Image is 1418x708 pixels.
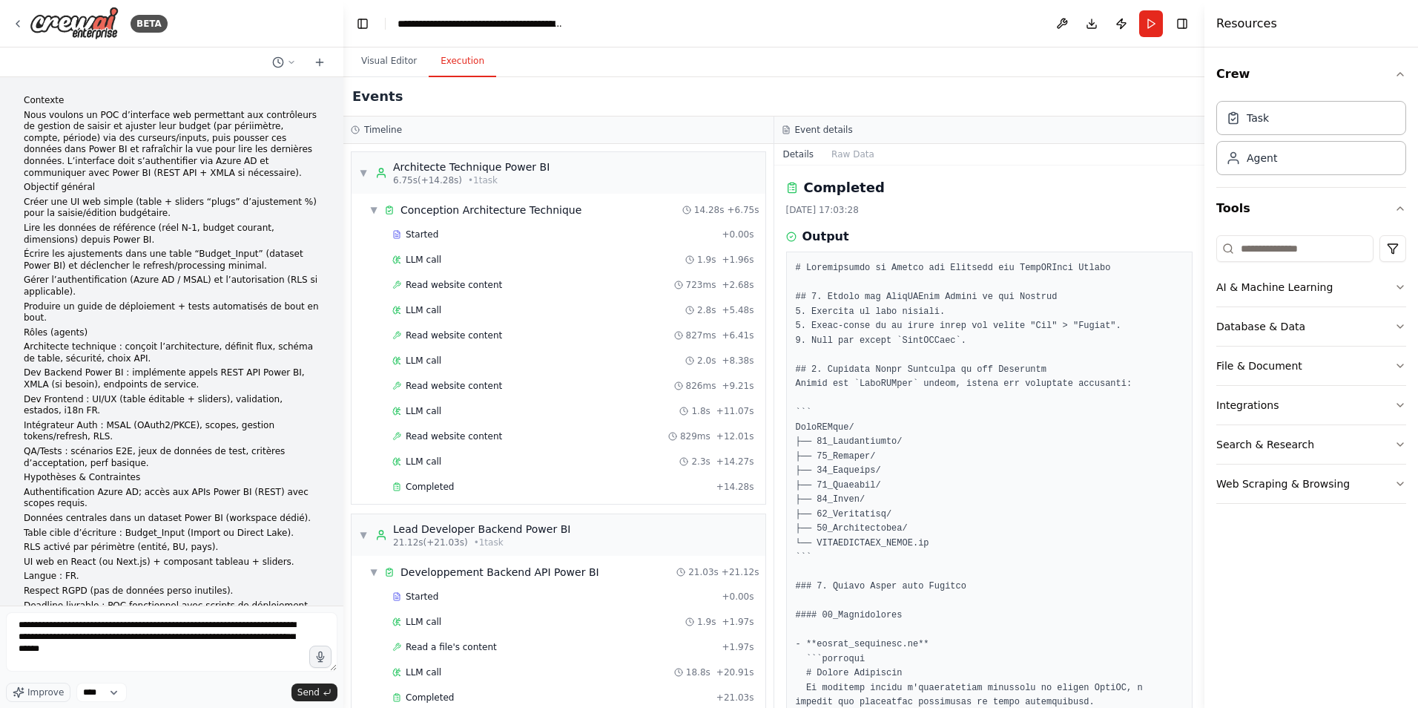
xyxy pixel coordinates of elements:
[406,591,438,603] span: Started
[406,666,441,678] span: LLM call
[24,394,320,417] p: Dev Frontend : UI/UX (table éditable + sliders), validation, estados, i18n FR.
[1216,15,1277,33] h4: Resources
[722,616,753,628] span: + 1.97s
[406,481,454,493] span: Completed
[406,692,454,704] span: Completed
[24,110,320,180] p: Nous voulons un POC d’interface web permettant aux contrôleurs de gestion de saisir et ajuster le...
[1216,229,1406,516] div: Tools
[716,481,754,493] span: + 14.28s
[308,53,332,71] button: Start a new chat
[406,456,441,468] span: LLM call
[680,430,710,442] span: 829ms
[691,405,710,417] span: 1.8s
[406,405,441,417] span: LLM call
[406,641,497,653] span: Read a file's content
[468,174,498,186] span: • 1 task
[697,355,716,367] span: 2.0s
[359,167,368,179] span: ▼
[1216,307,1406,346] button: Database & Data
[352,86,403,107] h2: Events
[716,666,754,678] span: + 20.91s
[722,591,753,603] span: + 0.00s
[24,557,320,568] p: UI web en React (ou Next.js) + composant tableau + sliders.
[406,229,438,240] span: Started
[822,144,883,165] button: Raw Data
[400,203,581,217] div: Conception Architecture Technique
[774,144,823,165] button: Details
[795,124,853,136] h3: Event details
[24,301,320,324] p: Produire un guide de déploiement + tests automatisés de bout en bout.
[24,542,320,554] p: RLS activé par périmètre (entité, BU, pays).
[24,528,320,540] p: Table cible d’écriture : Budget_Input (Import ou Direct Lake).
[1247,111,1269,125] div: Task
[30,7,119,40] img: Logo
[727,204,759,216] span: + 6.75s
[429,46,496,77] button: Execution
[406,380,502,392] span: Read website content
[722,229,753,240] span: + 0.00s
[1247,151,1277,165] div: Agent
[697,616,716,628] span: 1.9s
[24,420,320,443] p: Intégrateur Auth : MSAL (OAuth2/PKCE), scopes, gestion tokens/refresh, RLS.
[697,304,716,316] span: 2.8s
[266,53,302,71] button: Switch to previous chat
[722,380,753,392] span: + 9.21s
[802,228,849,246] h3: Output
[393,522,570,537] div: Lead Developer Backend Power BI
[1172,13,1193,34] button: Hide right sidebar
[27,686,64,698] span: Improve
[406,355,441,367] span: LLM call
[686,330,716,341] span: 827ms
[24,249,320,272] p: Écrire les ajustements dans une table “Budget_Input” (dataset Power BI) et déclencher le refresh/...
[716,430,754,442] span: + 12.01s
[24,341,320,364] p: Architecte technique : conçoit l’architecture, définit flux, schéma de table, sécurité, choix API.
[406,254,441,266] span: LLM call
[686,380,716,392] span: 826ms
[716,405,754,417] span: + 11.07s
[309,646,332,668] button: Click to speak your automation idea
[406,330,502,341] span: Read website content
[406,304,441,316] span: LLM call
[24,513,320,525] p: Données centrales dans un dataset Power BI (workspace dédié).
[6,683,70,702] button: Improve
[406,616,441,628] span: LLM call
[1216,188,1406,229] button: Tools
[406,279,502,291] span: Read website content
[697,254,716,266] span: 1.9s
[686,666,710,678] span: 18.8s
[722,566,759,578] span: + 21.12s
[291,684,337,701] button: Send
[1216,95,1406,187] div: Crew
[1216,425,1406,464] button: Search & Research
[24,95,320,107] p: Contexte
[804,177,885,198] h2: Completed
[722,641,753,653] span: + 1.97s
[24,600,320,612] p: Deadline livrable : POC fonctionnel avec scripts de déploiement.
[716,456,754,468] span: + 14.27s
[24,446,320,469] p: QA/Tests : scénarios E2E, jeux de données de test, critères d’acceptation, perf basique.
[786,204,1193,216] div: [DATE] 17:03:28
[1216,347,1406,385] button: File & Document
[359,529,368,541] span: ▼
[24,327,320,339] p: Rôles (agents)
[393,160,550,174] div: Architecte Technique Power BI
[297,686,320,698] span: Send
[369,566,378,578] span: ▼
[24,487,320,510] p: Authentification Azure AD; accès aux APIs Power BI (REST) avec scopes requis.
[474,537,504,548] span: • 1 task
[691,456,710,468] span: 2.3s
[24,223,320,246] p: Lire les données de référence (réel N-1, budget courant, dimensions) depuis Power BI.
[349,46,429,77] button: Visual Editor
[400,565,599,580] div: Developpement Backend API Power BI
[1216,53,1406,95] button: Crew
[716,692,754,704] span: + 21.03s
[686,279,716,291] span: 723ms
[393,537,468,548] span: 21.12s (+21.03s)
[722,279,753,291] span: + 2.68s
[1216,465,1406,503] button: Web Scraping & Browsing
[688,566,719,578] span: 21.03s
[24,571,320,583] p: Langue : FR.
[406,430,502,442] span: Read website content
[722,304,753,316] span: + 5.48s
[722,355,753,367] span: + 8.38s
